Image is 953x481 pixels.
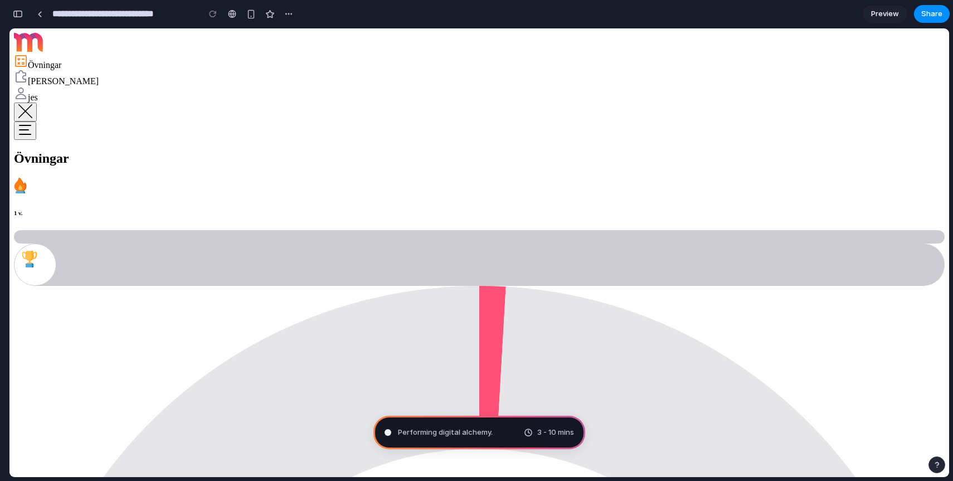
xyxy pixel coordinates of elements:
span: Övningar [18,32,52,41]
span: Share [921,8,942,20]
span: jes [18,64,28,74]
span: Performing digital alchemy . [398,427,493,438]
a: Preview [863,5,907,23]
button: Share [914,5,950,23]
span: Preview [871,8,899,20]
h2: Övningar [4,123,935,138]
span: 3 - 10 mins [537,427,574,438]
img: exit [9,76,23,90]
span: [PERSON_NAME] [18,48,89,57]
h6: 1 v. [4,181,935,188]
